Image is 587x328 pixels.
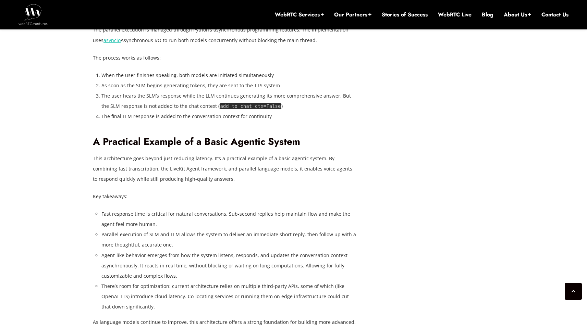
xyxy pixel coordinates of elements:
a: WebRTC Services [275,11,324,18]
p: The parallel execution is managed through Python’s asynchronous programming features. The impleme... [93,25,357,45]
li: The final LLM response is added to the conversation context for continuity [101,111,357,122]
li: Parallel execution of SLM and LLM allows the system to deliver an immediate short reply, then fol... [101,229,357,250]
li: Fast response time is critical for natural conversations. Sub-second replies help maintain flow a... [101,209,357,229]
li: There’s room for optimization: current architecture relies on multiple third-party APIs, some of ... [101,281,357,312]
li: The user hears the SLM’s response while the LLM continues generating its more comprehensive answe... [101,91,357,111]
p: Key takeaways: [93,191,357,202]
code: add_to_chat_ctx=False [220,103,281,110]
img: WebRTC.ventures [19,4,48,25]
li: As soon as the SLM begins generating tokens, they are sent to the TTS system [101,80,357,91]
a: About Us [504,11,531,18]
a: asyncio [103,37,121,43]
a: Our Partners [334,11,371,18]
a: Contact Us [541,11,568,18]
p: This architecture goes beyond just reducing latency. It’s a practical example of a basic agentic ... [93,153,357,184]
li: Agent-like behavior emerges from how the system listens, responds, and updates the conversation c... [101,250,357,281]
li: When the user finishes speaking, both models are initiated simultaneously [101,70,357,80]
h2: A Practical Example of a Basic Agentic System [93,136,357,148]
a: WebRTC Live [438,11,472,18]
p: The process works as follows: [93,53,357,63]
a: Blog [482,11,493,18]
a: Stories of Success [382,11,428,18]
